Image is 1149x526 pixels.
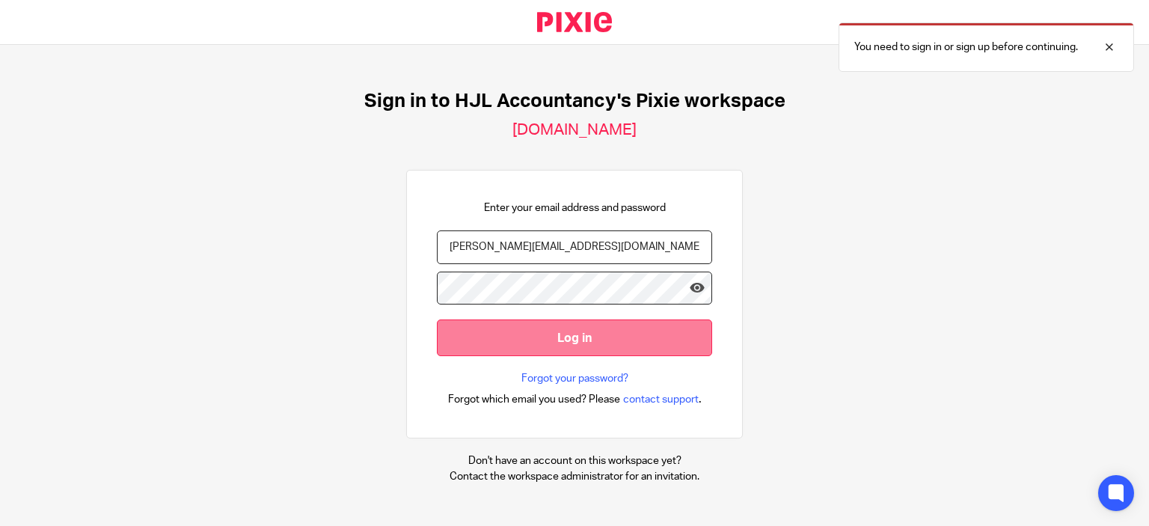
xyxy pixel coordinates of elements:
p: You need to sign in or sign up before continuing. [854,40,1078,55]
h1: Sign in to HJL Accountancy's Pixie workspace [364,90,785,113]
div: . [448,391,702,408]
p: Contact the workspace administrator for an invitation. [450,469,699,484]
p: Don't have an account on this workspace yet? [450,453,699,468]
a: Forgot your password? [521,371,628,386]
input: name@example.com [437,230,712,264]
h2: [DOMAIN_NAME] [512,120,637,140]
span: contact support [623,392,699,407]
span: Forgot which email you used? Please [448,392,620,407]
p: Enter your email address and password [484,201,666,215]
input: Log in [437,319,712,356]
